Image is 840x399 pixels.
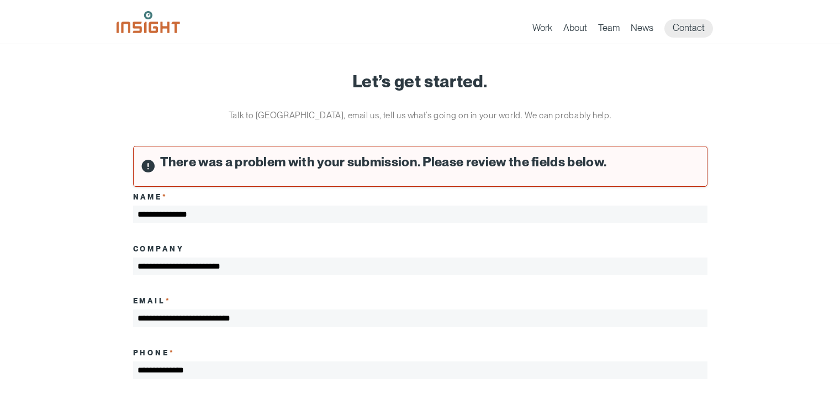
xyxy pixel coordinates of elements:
[563,22,587,38] a: About
[133,192,168,201] label: Name
[133,296,172,305] label: Email
[133,72,707,91] h1: Let’s get started.
[133,348,176,357] label: Phone
[117,11,180,33] img: Insight Marketing Design
[213,107,627,124] p: Talk to [GEOGRAPHIC_DATA], email us, tell us what’s going on in your world. We can probably help.
[631,22,653,38] a: News
[598,22,620,38] a: Team
[532,19,724,38] nav: primary navigation menu
[664,19,713,38] a: Contact
[532,22,552,38] a: Work
[160,155,698,170] h2: There was a problem with your submission. Please review the fields below.
[133,244,185,253] label: Company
